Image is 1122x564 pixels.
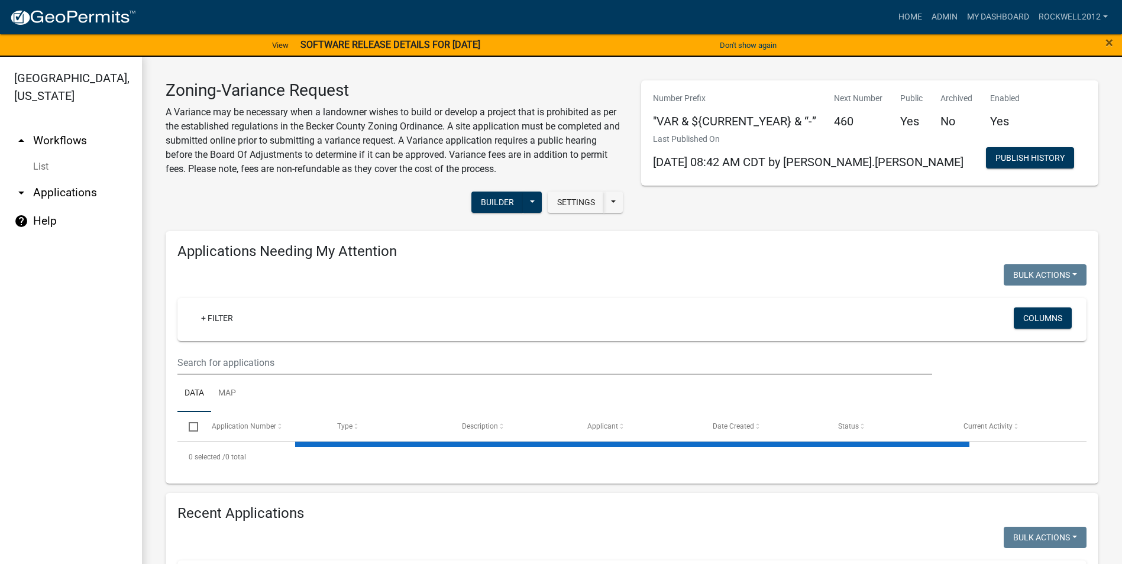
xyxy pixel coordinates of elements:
[827,412,952,440] datatable-header-cell: Status
[940,92,972,105] p: Archived
[1004,527,1087,548] button: Bulk Actions
[177,412,200,440] datatable-header-cell: Select
[653,133,963,145] p: Last Published On
[990,114,1020,128] h5: Yes
[715,35,781,55] button: Don't show again
[713,422,754,430] span: Date Created
[177,505,1087,522] h4: Recent Applications
[211,375,243,413] a: Map
[177,351,932,375] input: Search for applications
[267,35,293,55] a: View
[300,39,480,50] strong: SOFTWARE RELEASE DETAILS FOR [DATE]
[587,422,618,430] span: Applicant
[462,422,498,430] span: Description
[834,92,882,105] p: Next Number
[927,6,962,28] a: Admin
[177,442,1087,472] div: 0 total
[166,80,623,101] h3: Zoning-Variance Request
[990,92,1020,105] p: Enabled
[189,453,225,461] span: 0 selected /
[834,114,882,128] h5: 460
[1105,34,1113,51] span: ×
[337,422,353,430] span: Type
[471,192,523,213] button: Builder
[952,412,1078,440] datatable-header-cell: Current Activity
[653,155,963,169] span: [DATE] 08:42 AM CDT by [PERSON_NAME].[PERSON_NAME]
[14,134,28,148] i: arrow_drop_up
[900,114,923,128] h5: Yes
[325,412,451,440] datatable-header-cell: Type
[451,412,576,440] datatable-header-cell: Description
[200,412,325,440] datatable-header-cell: Application Number
[212,422,276,430] span: Application Number
[963,422,1013,430] span: Current Activity
[838,422,859,430] span: Status
[986,154,1074,163] wm-modal-confirm: Workflow Publish History
[1004,264,1087,286] button: Bulk Actions
[701,412,827,440] datatable-header-cell: Date Created
[576,412,701,440] datatable-header-cell: Applicant
[166,105,623,176] p: A Variance may be necessary when a landowner wishes to build or develop a project that is prohibi...
[1105,35,1113,50] button: Close
[177,243,1087,260] h4: Applications Needing My Attention
[177,375,211,413] a: Data
[548,192,604,213] button: Settings
[894,6,927,28] a: Home
[940,114,972,128] h5: No
[14,214,28,228] i: help
[653,114,816,128] h5: "VAR & ${CURRENT_YEAR} & “-”
[986,147,1074,168] button: Publish History
[653,92,816,105] p: Number Prefix
[900,92,923,105] p: Public
[1014,307,1072,329] button: Columns
[14,186,28,200] i: arrow_drop_down
[962,6,1034,28] a: My Dashboard
[192,307,242,329] a: + Filter
[1034,6,1113,28] a: Rockwell2012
